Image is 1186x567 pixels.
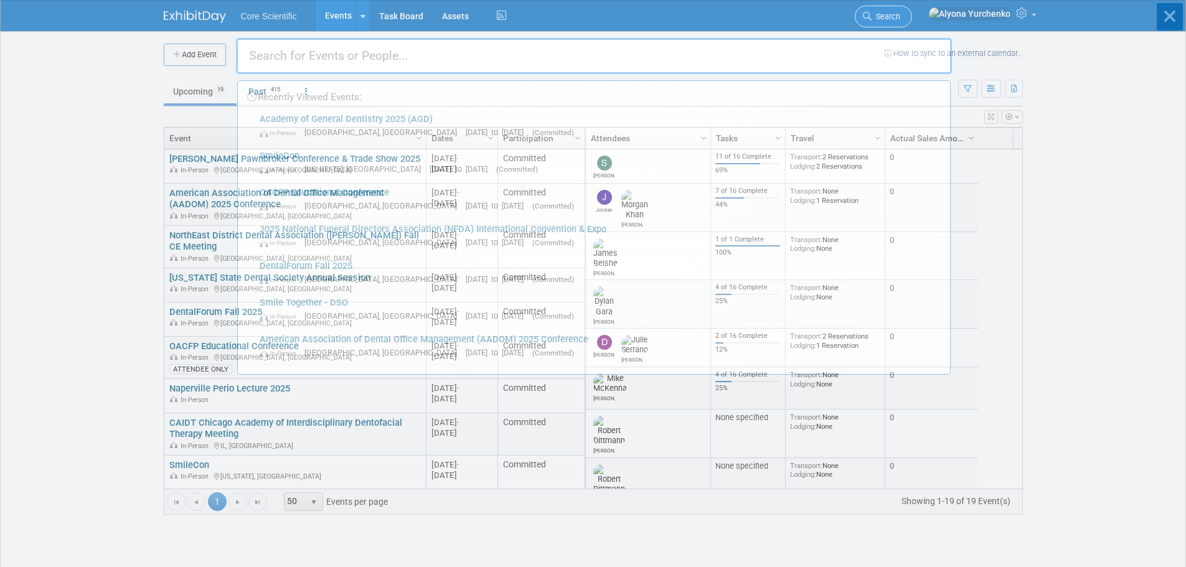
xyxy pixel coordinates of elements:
span: [GEOGRAPHIC_DATA], [GEOGRAPHIC_DATA] [304,311,463,321]
a: SmileCon In-Person [US_STATE], [GEOGRAPHIC_DATA] [DATE] to [DATE] (Committed) [253,144,944,180]
a: Smile Together - DSO In-Person [GEOGRAPHIC_DATA], [GEOGRAPHIC_DATA] [DATE] to [DATE] (Committed) [253,291,944,327]
a: Academy of General Dentistry 2025 (AGD) In-Person [GEOGRAPHIC_DATA], [GEOGRAPHIC_DATA] [DATE] to ... [253,108,944,144]
span: In-Person [260,312,302,321]
span: [DATE] to [DATE] [466,348,530,357]
span: [GEOGRAPHIC_DATA], [GEOGRAPHIC_DATA] [304,201,463,210]
span: (Committed) [532,128,574,137]
span: (Committed) [532,312,574,321]
span: [DATE] to [DATE] [466,201,530,210]
span: (Committed) [532,202,574,210]
span: (Committed) [532,275,574,284]
span: In-Person [260,276,302,284]
span: (Committed) [532,349,574,357]
span: [GEOGRAPHIC_DATA], [GEOGRAPHIC_DATA] [304,238,463,247]
a: OACFP Educational Conference In-Person [GEOGRAPHIC_DATA], [GEOGRAPHIC_DATA] [DATE] to [DATE] (Com... [253,181,944,217]
span: [GEOGRAPHIC_DATA], [GEOGRAPHIC_DATA] [304,348,463,357]
span: (Committed) [532,238,574,247]
span: [DATE] to [DATE] [430,164,494,174]
span: [DATE] to [DATE] [466,274,530,284]
span: [DATE] to [DATE] [466,311,530,321]
a: American Association of Dental Office Management (AADOM) 2025 Conference In-Person [GEOGRAPHIC_DA... [253,328,944,364]
span: In-Person [260,129,302,137]
span: [DATE] to [DATE] [466,238,530,247]
span: [DATE] to [DATE] [466,128,530,137]
span: [US_STATE], [GEOGRAPHIC_DATA] [304,164,427,174]
input: Search for Events or People... [236,38,952,74]
div: Recently Viewed Events: [244,81,944,108]
span: [GEOGRAPHIC_DATA], [GEOGRAPHIC_DATA] [304,274,463,284]
a: DentalForum Fall 2025 In-Person [GEOGRAPHIC_DATA], [GEOGRAPHIC_DATA] [DATE] to [DATE] (Committed) [253,255,944,291]
span: [GEOGRAPHIC_DATA], [GEOGRAPHIC_DATA] [304,128,463,137]
span: In-Person [260,166,302,174]
span: (Committed) [496,165,538,174]
a: 2025 National Funeral Directors Association (NFDA) International Convention & Expo In-Person [GEO... [253,218,944,254]
span: In-Person [260,349,302,357]
span: In-Person [260,202,302,210]
span: In-Person [260,239,302,247]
